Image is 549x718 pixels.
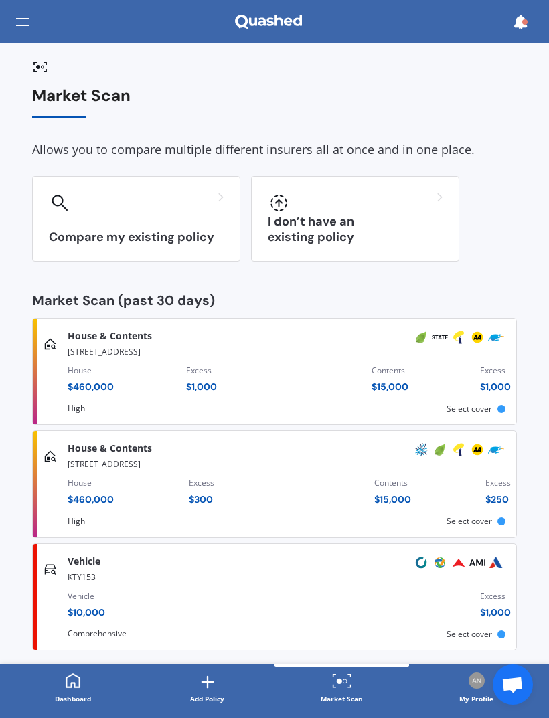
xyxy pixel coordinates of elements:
[432,555,448,571] img: Protecta
[432,442,448,458] img: Initio
[413,329,429,345] img: Initio
[68,492,114,506] div: $ 460,000
[451,555,467,571] img: Provident
[374,476,411,490] div: Contents
[488,329,504,345] img: Trade Me Insurance
[32,294,517,307] div: Market Scan (past 30 days)
[480,590,511,603] div: Excess
[68,364,114,377] div: House
[189,492,214,506] div: $ 300
[485,476,511,490] div: Excess
[32,543,517,650] a: VehicleKTY153Vehicle$10,000Excess$1,000CoveProtectaProvidentAMIAutosureSelect cover
[432,329,448,345] img: State
[68,455,228,471] div: [STREET_ADDRESS]
[493,664,533,705] a: Open chat
[68,555,100,568] span: Vehicle
[68,442,152,455] span: House & Contents
[469,329,485,345] img: AA
[488,442,504,458] img: Trade Me Insurance
[451,442,467,458] img: Tower
[49,230,224,245] h3: Compare my existing policy
[413,442,429,458] img: AMP
[68,590,105,603] div: Vehicle
[451,329,467,345] img: Tower
[480,364,511,377] div: Excess
[488,555,504,571] img: Autosure
[480,606,511,619] div: $ 1,000
[469,442,485,458] img: AA
[186,380,217,393] div: $ 1,000
[68,606,105,619] div: $ 10,000
[372,364,408,377] div: Contents
[372,380,408,393] div: $ 15,000
[447,515,492,527] span: Select cover
[409,664,544,713] a: ProfileMy Profile
[32,318,517,425] a: House & Contents[STREET_ADDRESS]House$460,000Excess$1,000Contents$15,000Excess$1,000InitioStateTo...
[321,692,363,705] div: Market Scan
[68,380,114,393] div: $ 460,000
[189,476,214,490] div: Excess
[485,492,511,506] div: $ 250
[68,476,114,490] div: House
[32,86,517,118] div: Market Scan
[68,568,516,584] div: KTY153
[274,664,409,713] a: Market Scan
[55,692,91,705] div: Dashboard
[413,555,429,571] img: Cove
[480,380,511,393] div: $ 1,000
[68,329,152,343] span: House & Contents
[190,692,224,705] div: Add Policy
[32,430,517,537] a: House & Contents[STREET_ADDRESS]House$460,000Excess$300Contents$15,000Excess$250AMPInitioTowerAAT...
[140,664,274,713] a: Add Policy
[469,555,485,571] img: AMI
[268,214,443,245] h3: I don’t have an existing policy
[5,664,140,713] a: Dashboard
[447,403,492,414] span: Select cover
[469,672,485,689] img: Profile
[447,628,492,640] span: Select cover
[459,692,493,705] div: My Profile
[68,343,228,359] div: [STREET_ADDRESS]
[186,364,217,377] div: Excess
[374,492,411,506] div: $ 15,000
[32,140,517,160] div: Allows you to compare multiple different insurers all at once and in one place.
